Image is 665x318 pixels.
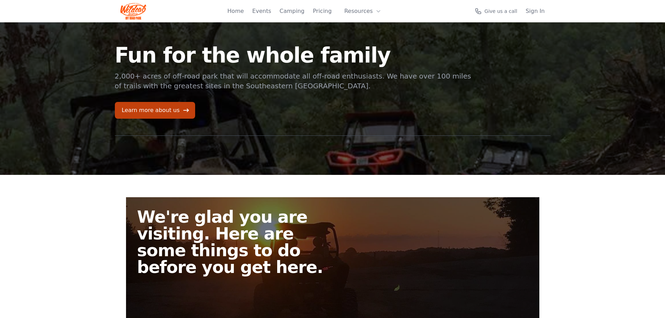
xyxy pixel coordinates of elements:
a: Camping [280,7,304,15]
span: Give us a call [485,8,517,15]
a: Learn more about us [115,102,195,119]
p: 2,000+ acres of off-road park that will accommodate all off-road enthusiasts. We have over 100 mi... [115,71,472,91]
button: Resources [340,4,385,18]
a: Home [227,7,244,15]
a: Give us a call [475,8,517,15]
a: Pricing [313,7,332,15]
img: Wildcat Logo [120,3,147,20]
h2: We're glad you are visiting. Here are some things to do before you get here. [137,208,338,275]
h1: Fun for the whole family [115,45,472,66]
a: Events [252,7,271,15]
a: Sign In [526,7,545,15]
